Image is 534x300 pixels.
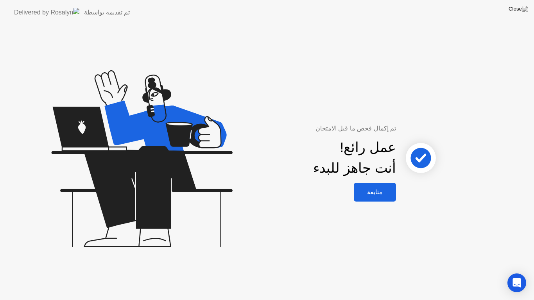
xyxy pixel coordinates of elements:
img: Close [509,6,528,12]
div: تم إكمال فحص ما قبل الامتحان [235,124,396,133]
img: Delivered by Rosalyn [14,8,79,17]
button: متابعة [354,183,396,202]
div: تم تقديمه بواسطة [84,8,130,17]
div: Open Intercom Messenger [507,273,526,292]
div: متابعة [356,188,394,196]
div: عمل رائع! أنت جاهز للبدء [313,137,396,179]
